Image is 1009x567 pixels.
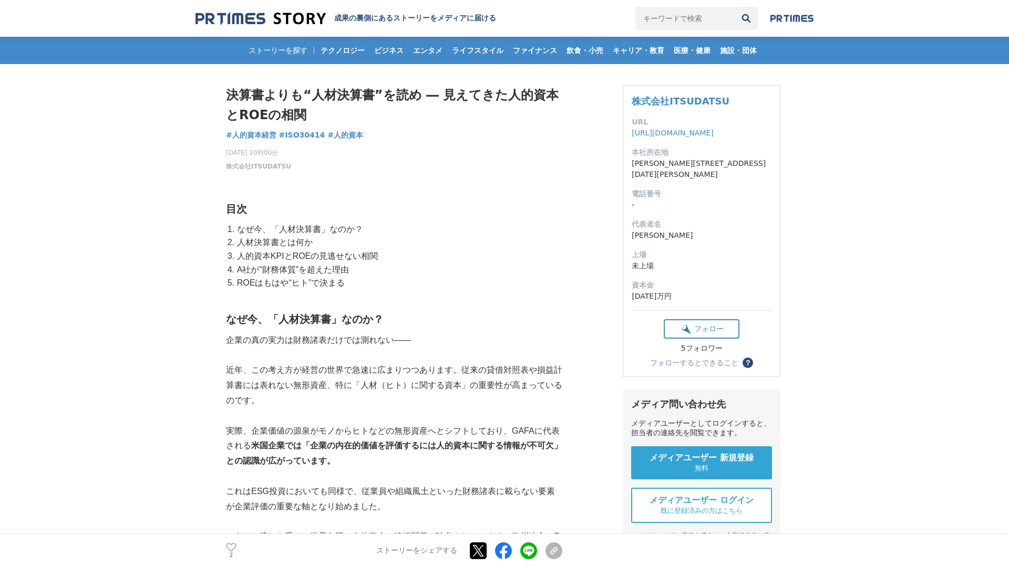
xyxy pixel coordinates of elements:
dd: [PERSON_NAME][STREET_ADDRESS][DATE][PERSON_NAME] [632,158,771,180]
li: ROEはもはや“ヒト”で決まる [234,276,562,290]
dt: 電話番号 [632,188,771,199]
a: 成果の裏側にあるストーリーをメディアに届ける 成果の裏側にあるストーリーをメディアに届ける [195,12,496,26]
span: テクノロジー [316,46,369,55]
span: #ISO30414 [279,130,325,140]
p: 実際、企業価値の源泉がモノからヒトなどの無形資産へとシフトしており、GAFAに代表される [226,424,562,469]
a: キャリア・教育 [609,37,668,64]
div: 5フォロワー [664,344,739,353]
a: #人的資本経営 [226,130,276,141]
dt: 代表者名 [632,219,771,230]
div: メディアユーザーとしてログインすると、担当者の連絡先を閲覧できます。 [631,419,772,438]
span: 無料 [695,464,708,473]
a: ファイナンス [509,37,561,64]
a: ビジネス [370,37,408,64]
li: 人材決算書とは何か [234,236,562,249]
a: 施設・団体 [716,37,761,64]
a: 医療・健康 [670,37,715,64]
span: #人的資本経営 [226,130,276,140]
a: 株式会社ITSUDATSU [226,162,291,171]
dt: 上場 [632,249,771,260]
a: #ISO30414 [279,130,325,141]
a: エンタメ [409,37,447,64]
span: 施設・団体 [716,46,761,55]
dd: - [632,199,771,211]
p: 近年、この考え方が経営の世界で急速に広まりつつあります。従来の貸借対照表や損益計算書には表れない無形資産、特に「人材（ヒト）に関する資本」の重要性が高まっているのです。 [226,363,562,408]
button: 検索 [735,7,758,30]
a: ライフスタイル [448,37,508,64]
p: ストーリーをシェアする [376,546,457,555]
a: 株式会社ITSUDATSU [632,96,729,107]
p: これはESG投資においても同様で、従業員や組織風土といった財務諸表に載らない要素が企業評価の重要な軸となり始めました。 [226,484,562,514]
span: [DATE] 10時00分 [226,148,291,157]
dt: 資本金 [632,280,771,291]
a: メディアユーザー 新規登録 無料 [631,446,772,479]
dt: 本社所在地 [632,147,771,158]
span: ライフスタイル [448,46,508,55]
li: なぜ今、「人材決算書」なのか？ [234,223,562,236]
div: メディア問い合わせ先 [631,398,772,411]
a: メディアユーザー ログイン 既に登録済みの方はこちら [631,488,772,523]
dt: URL [632,117,771,128]
span: キャリア・教育 [609,46,668,55]
a: [URL][DOMAIN_NAME] [632,129,714,137]
h2: 成果の裏側にあるストーリーをメディアに届ける [334,14,496,23]
span: メディアユーザー ログイン [650,495,754,506]
a: テクノロジー [316,37,369,64]
span: #人的資本 [327,130,363,140]
span: ビジネス [370,46,408,55]
span: ？ [744,359,751,366]
p: 2 [226,553,236,558]
img: prtimes [770,14,814,23]
span: エンタメ [409,46,447,55]
span: ファイナンス [509,46,561,55]
input: キーワードで検索 [635,7,735,30]
li: 人的資本KPIとROEの見逃せない相関 [234,249,562,263]
span: 飲食・小売 [562,46,608,55]
li: A社が“財務体質”を超えた理由 [234,263,562,277]
button: ？ [743,358,753,368]
dd: [DATE]万円 [632,291,771,302]
a: 飲食・小売 [562,37,608,64]
span: メディアユーザー 新規登録 [650,453,754,464]
strong: なぜ今、「人材決算書」なのか？ [226,313,384,325]
dd: 未上場 [632,260,771,271]
p: 企業の真の実力は財務諸表だけでは測れない―― [226,333,562,348]
h1: 決算書よりも“人材決算書”を読め ― 見えてきた人的資本とROEの相関 [226,85,562,125]
span: 既に登録済みの方はこちら [661,506,743,516]
button: フォロー [664,319,739,339]
div: フォローするとできること [650,359,738,366]
span: 医療・健康 [670,46,715,55]
img: 成果の裏側にあるストーリーをメディアに届ける [195,12,326,26]
dd: [PERSON_NAME] [632,230,771,241]
strong: 米国企業では「企業の内在的価値を評価するには人的資本に関する情報が不可欠」との認識が広がっています。 [226,441,562,465]
a: #人的資本 [327,130,363,141]
strong: 目次 [226,203,247,215]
